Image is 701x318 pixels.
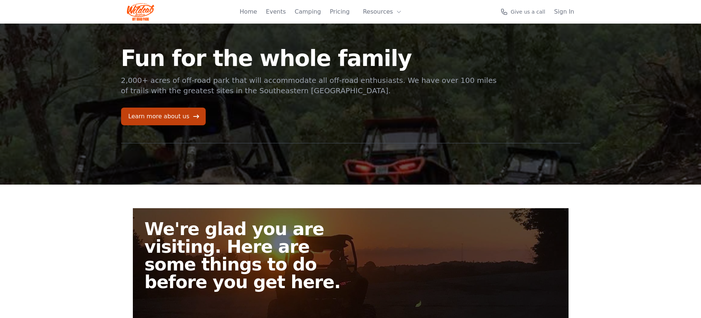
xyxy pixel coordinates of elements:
h1: Fun for the whole family [121,47,498,69]
h2: We're glad you are visiting. Here are some things to do before you get here. [145,220,357,291]
a: Pricing [330,7,350,16]
a: Give us a call [500,8,545,15]
img: Wildcat Logo [127,3,155,21]
button: Resources [358,4,406,19]
a: Events [266,7,286,16]
p: 2,000+ acres of off-road park that will accommodate all off-road enthusiasts. We have over 100 mi... [121,75,498,96]
span: Give us a call [511,8,545,15]
a: Sign In [554,7,574,16]
a: Learn more about us [121,108,206,125]
a: Home [240,7,257,16]
a: Camping [295,7,321,16]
